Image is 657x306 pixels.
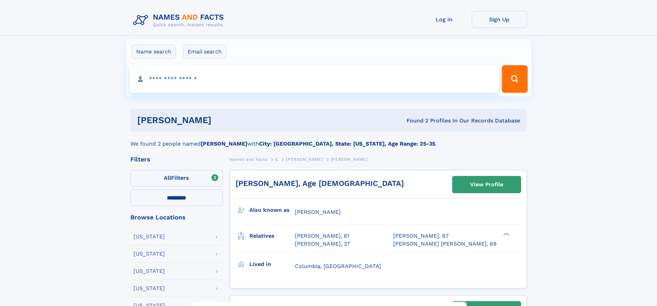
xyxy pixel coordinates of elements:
[470,177,503,193] div: View Profile
[130,65,499,93] input: search input
[417,11,472,28] a: Log In
[132,45,176,59] label: Name search
[502,65,527,93] button: Search Button
[130,214,223,220] div: Browse Locations
[331,157,368,162] span: [PERSON_NAME]
[472,11,527,28] a: Sign Up
[259,140,435,147] b: City: [GEOGRAPHIC_DATA], State: [US_STATE], Age Range: 25-35
[130,131,527,148] div: We found 2 people named with .
[130,170,223,187] label: Filters
[295,232,349,240] a: [PERSON_NAME], 61
[452,176,521,193] a: View Profile
[393,240,497,248] a: [PERSON_NAME] [PERSON_NAME], 69
[236,179,404,188] a: [PERSON_NAME], Age [DEMOGRAPHIC_DATA]
[133,251,165,257] div: [US_STATE]
[295,240,350,248] a: [PERSON_NAME], 27
[249,258,295,270] h3: Lived in
[295,209,341,215] span: [PERSON_NAME]
[249,230,295,242] h3: Relatives
[130,11,230,30] img: Logo Names and Facts
[201,140,247,147] b: [PERSON_NAME]
[393,232,449,240] a: [PERSON_NAME], 67
[295,263,381,269] span: Columbia, [GEOGRAPHIC_DATA]
[275,155,278,164] a: E
[137,116,309,125] h1: [PERSON_NAME]
[249,204,295,216] h3: Also known as
[501,232,510,237] div: ❯
[183,45,226,59] label: Email search
[230,155,268,164] a: Names and Facts
[133,234,165,239] div: [US_STATE]
[133,286,165,291] div: [US_STATE]
[275,157,278,162] span: E
[164,175,171,181] span: All
[286,155,323,164] a: [PERSON_NAME]
[309,117,520,125] div: Found 2 Profiles In Our Records Database
[286,157,323,162] span: [PERSON_NAME]
[130,156,223,162] div: Filters
[133,268,165,274] div: [US_STATE]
